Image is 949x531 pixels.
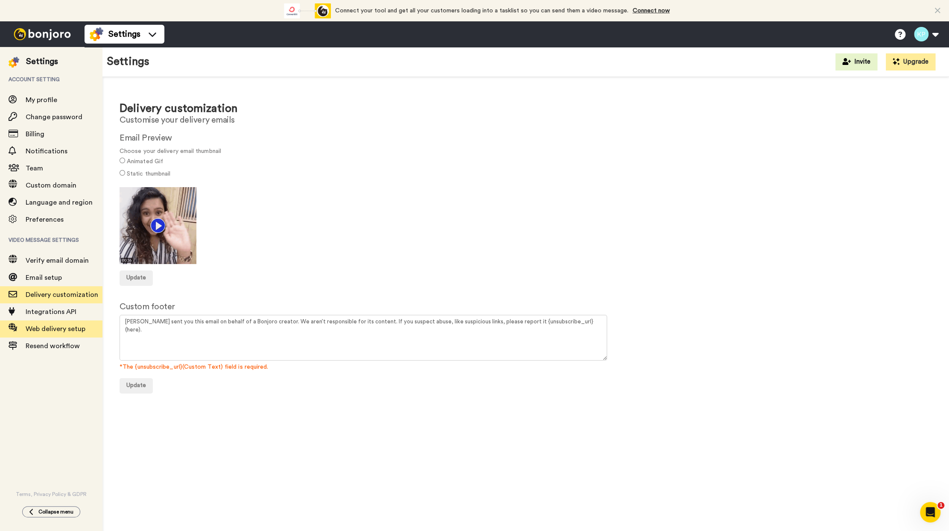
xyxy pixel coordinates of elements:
[26,148,67,155] span: Notifications
[126,382,146,388] span: Update
[26,182,76,189] span: Custom domain
[26,165,43,172] span: Team
[120,315,607,361] textarea: [PERSON_NAME] sent you this email on behalf of a Bonjoro creator. We aren’t responsible for its c...
[886,53,935,70] button: Upgrade
[120,301,175,313] label: Custom footer
[120,103,932,115] h1: Delivery customization
[26,216,64,223] span: Preferences
[22,506,80,517] button: Collapse menu
[120,115,932,125] h2: Customise your delivery emails
[120,147,932,156] span: Choose your delivery email thumbnail
[26,274,62,281] span: Email setup
[26,56,58,67] div: Settings
[126,275,146,281] span: Update
[120,133,932,143] h2: Email Preview
[127,157,163,166] label: Animated Gif
[937,502,944,509] span: 1
[26,97,57,103] span: My profile
[90,27,103,41] img: settings-colored.svg
[835,53,877,70] button: Invite
[26,308,76,315] span: Integrations API
[920,502,940,522] iframe: Intercom live chat
[10,28,74,40] img: bj-logo-header-white.svg
[26,199,93,206] span: Language and region
[108,28,140,40] span: Settings
[335,8,628,14] span: Connect your tool and get all your customers loading into a tasklist so you can send them a video...
[26,114,82,120] span: Change password
[120,270,153,286] button: Update
[9,57,19,67] img: settings-colored.svg
[633,8,670,14] a: Connect now
[26,291,98,298] span: Delivery customization
[26,326,85,332] span: Web delivery setup
[107,56,149,68] h1: Settings
[120,378,153,393] button: Update
[26,131,44,138] span: Billing
[120,187,196,264] img: c713b795-656f-4edb-9759-2201f17354ac.gif
[26,343,80,349] span: Resend workflow
[120,363,932,372] span: *The {unsubscribe_url}(Custom Text) field is required.
[38,508,73,515] span: Collapse menu
[127,170,170,179] label: Static thumbnail
[26,257,89,264] span: Verify email domain
[284,3,331,18] div: animation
